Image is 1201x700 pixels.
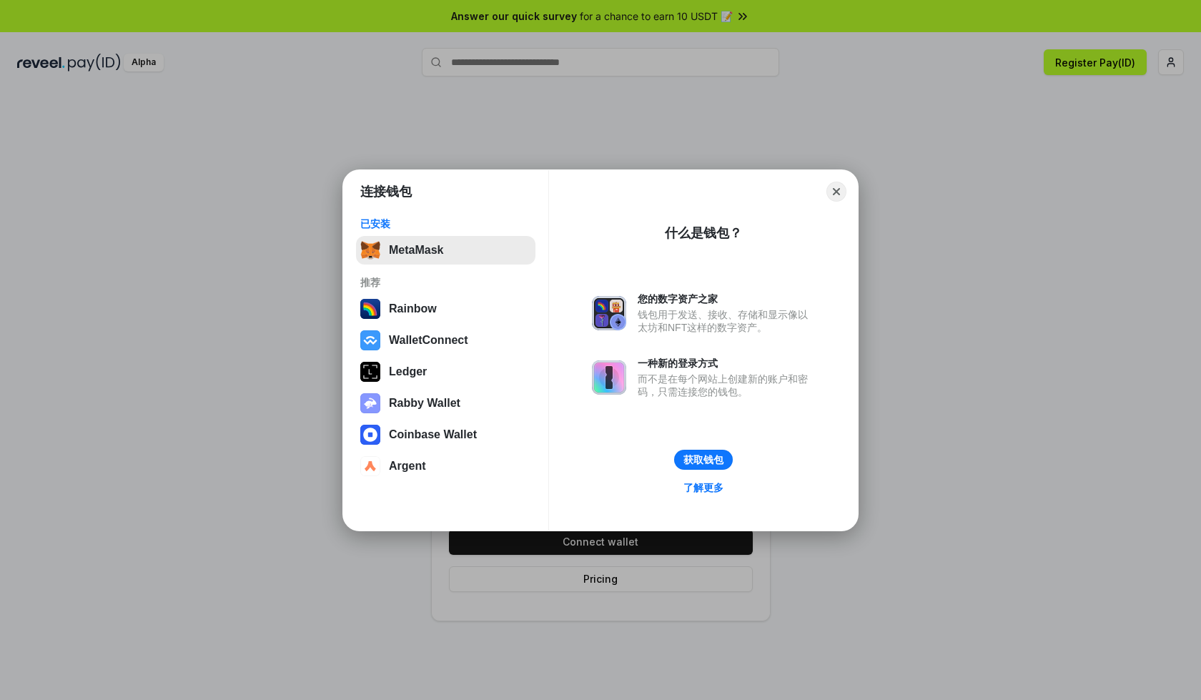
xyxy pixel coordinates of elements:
[356,358,535,386] button: Ledger
[389,365,427,378] div: Ledger
[356,452,535,480] button: Argent
[638,373,815,398] div: 而不是在每个网站上创建新的账户和密码，只需连接您的钱包。
[360,276,531,289] div: 推荐
[683,481,723,494] div: 了解更多
[592,360,626,395] img: svg+xml,%3Csvg%20xmlns%3D%22http%3A%2F%2Fwww.w3.org%2F2000%2Fsvg%22%20fill%3D%22none%22%20viewBox...
[360,240,380,260] img: svg+xml,%3Csvg%20fill%3D%22none%22%20height%3D%2233%22%20viewBox%3D%220%200%2035%2033%22%20width%...
[638,357,815,370] div: 一种新的登录方式
[356,420,535,449] button: Coinbase Wallet
[389,302,437,315] div: Rainbow
[356,389,535,418] button: Rabby Wallet
[389,428,477,441] div: Coinbase Wallet
[826,182,846,202] button: Close
[360,456,380,476] img: svg+xml,%3Csvg%20width%3D%2228%22%20height%3D%2228%22%20viewBox%3D%220%200%2028%2028%22%20fill%3D...
[638,292,815,305] div: 您的数字资产之家
[638,308,815,334] div: 钱包用于发送、接收、存储和显示像以太坊和NFT这样的数字资产。
[665,225,742,242] div: 什么是钱包？
[356,295,535,323] button: Rainbow
[360,217,531,230] div: 已安装
[683,453,723,466] div: 获取钱包
[360,393,380,413] img: svg+xml,%3Csvg%20xmlns%3D%22http%3A%2F%2Fwww.w3.org%2F2000%2Fsvg%22%20fill%3D%22none%22%20viewBox...
[592,296,626,330] img: svg+xml,%3Csvg%20xmlns%3D%22http%3A%2F%2Fwww.w3.org%2F2000%2Fsvg%22%20fill%3D%22none%22%20viewBox...
[356,236,535,265] button: MetaMask
[360,362,380,382] img: svg+xml,%3Csvg%20xmlns%3D%22http%3A%2F%2Fwww.w3.org%2F2000%2Fsvg%22%20width%3D%2228%22%20height%3...
[674,450,733,470] button: 获取钱包
[360,330,380,350] img: svg+xml,%3Csvg%20width%3D%2228%22%20height%3D%2228%22%20viewBox%3D%220%200%2028%2028%22%20fill%3D...
[675,478,732,497] a: 了解更多
[389,397,460,410] div: Rabby Wallet
[389,244,443,257] div: MetaMask
[389,460,426,473] div: Argent
[356,326,535,355] button: WalletConnect
[389,334,468,347] div: WalletConnect
[360,183,412,200] h1: 连接钱包
[360,425,380,445] img: svg+xml,%3Csvg%20width%3D%2228%22%20height%3D%2228%22%20viewBox%3D%220%200%2028%2028%22%20fill%3D...
[360,299,380,319] img: svg+xml,%3Csvg%20width%3D%22120%22%20height%3D%22120%22%20viewBox%3D%220%200%20120%20120%22%20fil...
